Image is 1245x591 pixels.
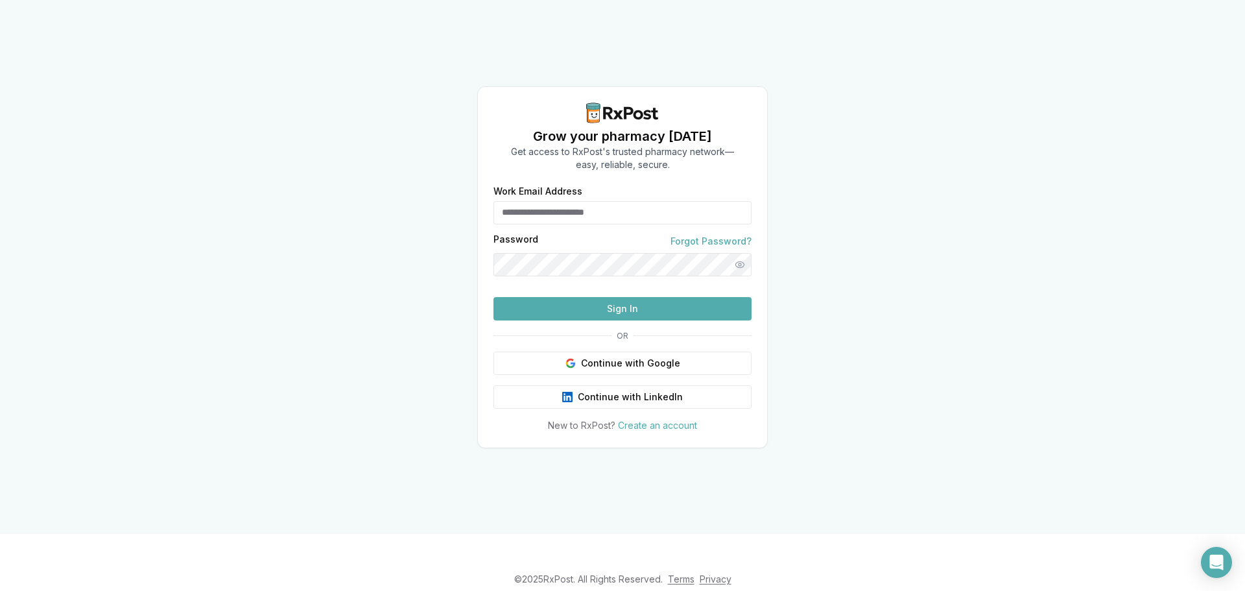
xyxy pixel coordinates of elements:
a: Create an account [618,420,697,431]
label: Work Email Address [493,187,752,196]
button: Continue with LinkedIn [493,385,752,409]
button: Sign In [493,297,752,320]
span: OR [611,331,634,341]
button: Show password [728,253,752,276]
img: Google [565,358,576,368]
div: Open Intercom Messenger [1201,547,1232,578]
img: LinkedIn [562,392,573,402]
a: Privacy [700,573,731,585]
a: Terms [668,573,694,585]
p: Get access to RxPost's trusted pharmacy network— easy, reliable, secure. [511,145,734,171]
span: New to RxPost? [548,420,615,431]
a: Forgot Password? [670,235,752,248]
label: Password [493,235,538,248]
img: RxPost Logo [581,103,664,123]
button: Continue with Google [493,352,752,375]
h1: Grow your pharmacy [DATE] [511,127,734,145]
